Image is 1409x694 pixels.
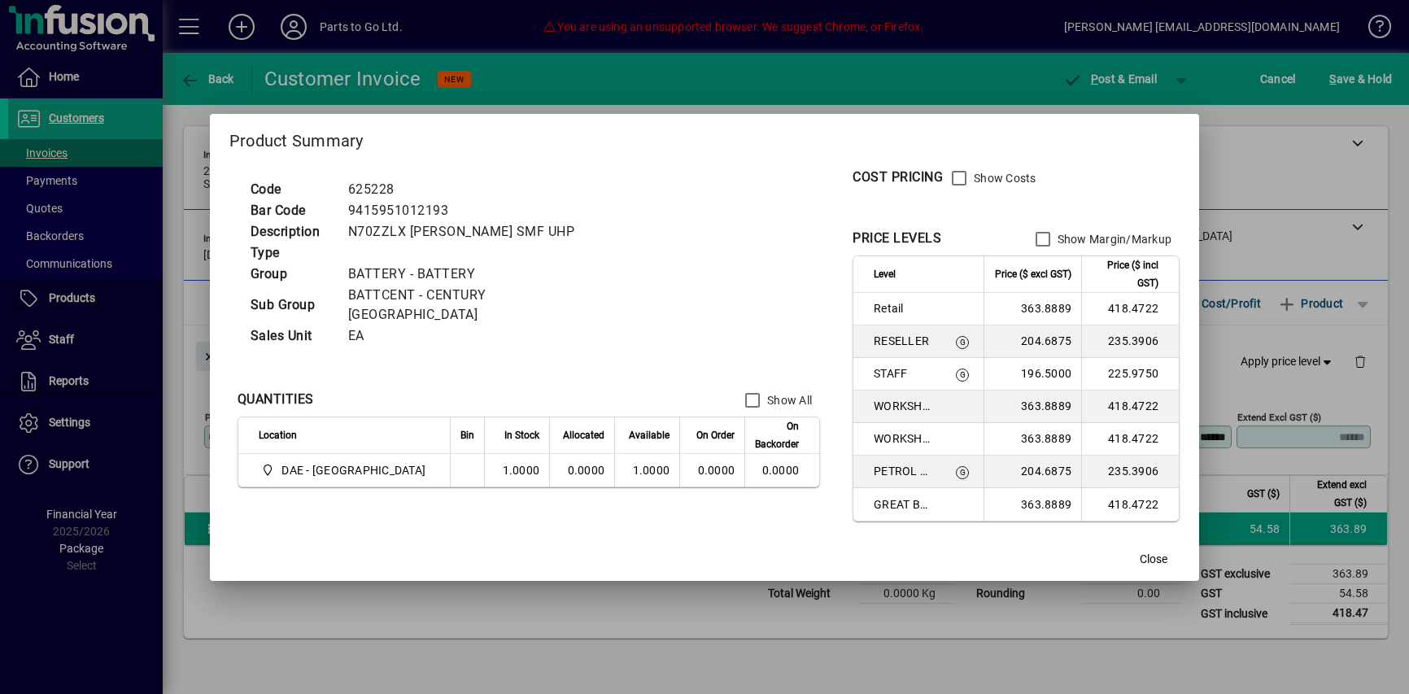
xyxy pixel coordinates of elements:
span: Available [629,426,670,444]
span: RESELLER [874,333,933,349]
span: Price ($ incl GST) [1092,256,1158,292]
span: Bin [460,426,474,444]
td: Code [242,179,340,200]
td: 363.8889 [984,488,1081,521]
td: 225.9750 [1081,358,1179,391]
span: GREAT BARRIER [874,496,933,513]
label: Show Margin/Markup [1054,231,1172,247]
span: Close [1140,551,1167,568]
span: Retail [874,300,933,316]
td: 418.4722 [1081,293,1179,325]
div: PRICE LEVELS [853,229,941,248]
td: 235.3906 [1081,456,1179,488]
div: COST PRICING [853,168,943,187]
span: DAE - [GEOGRAPHIC_DATA] [281,462,425,478]
td: BATTERY - BATTERY [340,264,636,285]
span: Allocated [563,426,604,444]
h2: Product Summary [210,114,1199,161]
span: Location [259,426,297,444]
td: 363.8889 [984,423,1081,456]
td: 418.4722 [1081,488,1179,521]
td: 204.6875 [984,456,1081,488]
td: EA [340,325,636,347]
span: STAFF [874,365,933,382]
button: Close [1128,545,1180,574]
td: Type [242,242,340,264]
td: Bar Code [242,200,340,221]
td: 0.0000 [549,454,614,487]
td: 0.0000 [744,454,819,487]
span: Price ($ excl GST) [995,265,1071,283]
td: 235.3906 [1081,325,1179,358]
span: On Order [696,426,735,444]
td: 1.0000 [614,454,679,487]
td: N70ZZLX [PERSON_NAME] SMF UHP [340,221,636,242]
span: Level [874,265,896,283]
span: PETROL STATION [874,463,933,479]
td: 418.4722 [1081,423,1179,456]
span: In Stock [504,426,539,444]
span: On Backorder [755,417,799,453]
td: 363.8889 [984,293,1081,325]
td: 1.0000 [484,454,549,487]
span: WORKSHOP 2&3 [874,430,933,447]
div: QUANTITIES [238,390,314,409]
span: DAE - Great Barrier Island [259,460,432,480]
span: WORKSHOP 1 [874,398,933,414]
label: Show Costs [971,170,1036,186]
td: Description [242,221,340,242]
label: Show All [764,392,812,408]
td: 625228 [340,179,636,200]
td: 196.5000 [984,358,1081,391]
td: 204.6875 [984,325,1081,358]
td: 363.8889 [984,391,1081,423]
td: Group [242,264,340,285]
td: BATTCENT - CENTURY [GEOGRAPHIC_DATA] [340,285,636,325]
td: Sales Unit [242,325,340,347]
td: 9415951012193 [340,200,636,221]
td: 418.4722 [1081,391,1179,423]
td: Sub Group [242,285,340,325]
span: 0.0000 [698,464,735,477]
